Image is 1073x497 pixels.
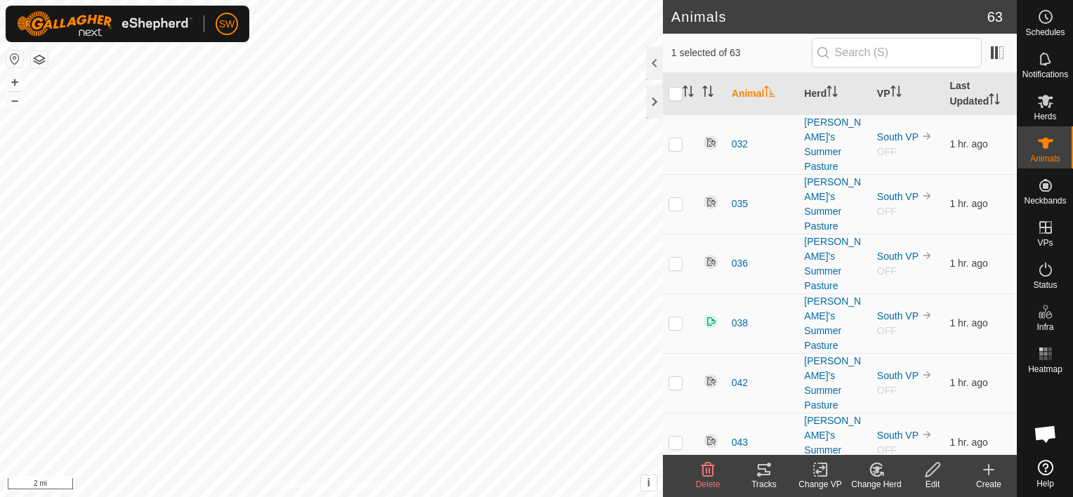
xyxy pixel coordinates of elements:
p-sorticon: Activate to sort [989,95,1000,107]
button: + [6,74,23,91]
button: Map Layers [31,51,48,68]
div: [PERSON_NAME]'s Summer Pasture [804,175,866,234]
img: returning on [702,313,719,330]
span: Infra [1036,323,1053,331]
p-sorticon: Activate to sort [683,88,694,99]
span: Sep 28, 2025, 10:16 AM [949,377,988,388]
th: Herd [798,73,871,115]
button: – [6,92,23,109]
span: OFF [877,146,897,157]
span: 036 [732,256,748,271]
img: returning off [702,432,719,449]
span: i [647,477,650,489]
span: OFF [877,206,897,217]
span: 1 selected of 63 [671,46,812,60]
div: [PERSON_NAME]'s Summer Pasture [804,294,866,353]
span: VPs [1037,239,1053,247]
span: 63 [987,6,1003,27]
p-sorticon: Activate to sort [702,88,713,99]
img: to [921,310,933,321]
th: VP [871,73,944,115]
span: Sep 28, 2025, 10:16 AM [949,198,988,209]
div: Create [961,478,1017,491]
div: [PERSON_NAME]'s Summer Pasture [804,413,866,472]
span: Sep 28, 2025, 10:16 AM [949,258,988,269]
img: to [921,429,933,440]
span: 042 [732,376,748,390]
a: South VP [877,131,919,143]
a: South VP [877,251,919,262]
th: Last Updated [944,73,1017,115]
div: [PERSON_NAME]'s Summer Pasture [804,115,866,174]
a: South VP [877,430,919,441]
div: [PERSON_NAME]'s Summer Pasture [804,234,866,293]
img: to [921,369,933,380]
a: South VP [877,191,919,202]
img: to [921,250,933,261]
p-sorticon: Activate to sort [764,88,775,99]
span: SW [219,17,235,32]
span: Heatmap [1028,365,1062,373]
div: Change Herd [848,478,904,491]
input: Search (S) [812,38,982,67]
img: returning off [702,134,719,151]
div: Open chat [1025,413,1067,455]
span: Notifications [1022,70,1068,79]
span: OFF [877,325,897,336]
span: 043 [732,435,748,450]
div: Edit [904,478,961,491]
span: Schedules [1025,28,1065,37]
span: 032 [732,137,748,152]
span: Sep 28, 2025, 10:17 AM [949,317,988,329]
img: to [921,190,933,201]
span: 038 [732,316,748,331]
a: Help [1018,454,1073,493]
span: Status [1033,281,1057,289]
span: Neckbands [1024,197,1066,205]
img: to [921,131,933,142]
span: 035 [732,197,748,211]
button: i [641,475,657,491]
div: Change VP [792,478,848,491]
p-sorticon: Activate to sort [890,88,902,99]
img: returning off [702,194,719,211]
p-sorticon: Activate to sort [827,88,838,99]
span: Delete [696,479,720,489]
th: Animal [726,73,799,115]
div: Tracks [736,478,792,491]
img: Gallagher Logo [17,11,192,37]
span: OFF [877,265,897,277]
span: Animals [1030,154,1060,163]
button: Reset Map [6,51,23,67]
div: [PERSON_NAME]'s Summer Pasture [804,354,866,413]
a: South VP [877,370,919,381]
span: Herds [1034,112,1056,121]
img: returning off [702,373,719,390]
span: OFF [877,385,897,396]
a: Contact Us [345,479,387,491]
span: Help [1036,479,1054,488]
span: Sep 28, 2025, 10:06 AM [949,138,988,150]
img: returning off [702,253,719,270]
span: Sep 28, 2025, 10:06 AM [949,437,988,448]
a: South VP [877,310,919,322]
span: OFF [877,444,897,456]
a: Privacy Policy [276,479,329,491]
h2: Animals [671,8,987,25]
